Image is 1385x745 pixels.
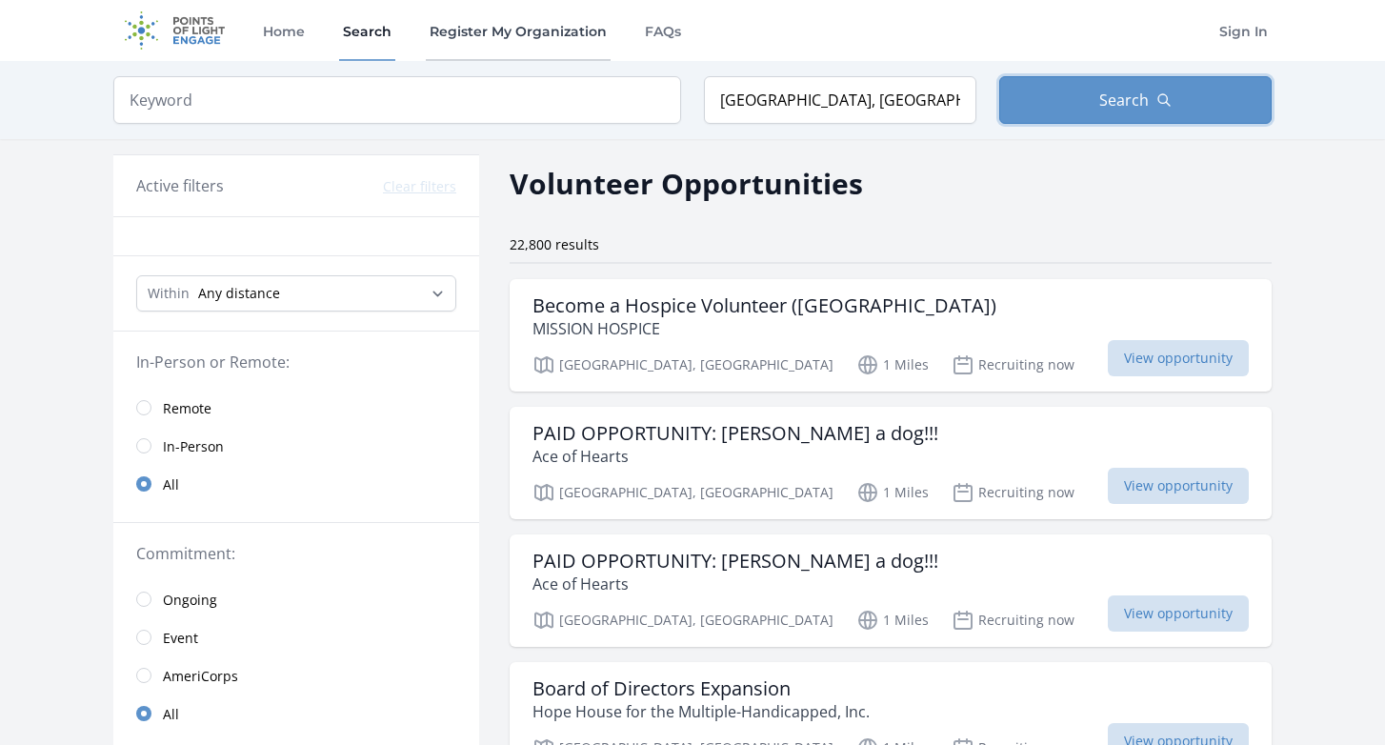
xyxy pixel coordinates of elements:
p: Ace of Hearts [532,573,938,595]
span: View opportunity [1108,595,1249,632]
p: [GEOGRAPHIC_DATA], [GEOGRAPHIC_DATA] [532,353,833,376]
h3: PAID OPPORTUNITY: [PERSON_NAME] a dog!!! [532,550,938,573]
span: All [163,475,179,494]
h3: Board of Directors Expansion [532,677,870,700]
span: Ongoing [163,591,217,610]
span: View opportunity [1108,468,1249,504]
legend: Commitment: [136,542,456,565]
legend: In-Person or Remote: [136,351,456,373]
select: Search Radius [136,275,456,312]
p: Recruiting now [952,481,1074,504]
span: Search [1099,89,1149,111]
p: 1 Miles [856,481,929,504]
button: Clear filters [383,177,456,196]
p: Recruiting now [952,609,1074,632]
p: MISSION HOSPICE [532,317,996,340]
button: Search [999,76,1272,124]
a: PAID OPPORTUNITY: [PERSON_NAME] a dog!!! Ace of Hearts [GEOGRAPHIC_DATA], [GEOGRAPHIC_DATA] 1 Mil... [510,534,1272,647]
p: Ace of Hearts [532,445,938,468]
p: [GEOGRAPHIC_DATA], [GEOGRAPHIC_DATA] [532,481,833,504]
span: Remote [163,399,211,418]
span: AmeriCorps [163,667,238,686]
h3: Become a Hospice Volunteer ([GEOGRAPHIC_DATA]) [532,294,996,317]
p: 1 Miles [856,353,929,376]
span: View opportunity [1108,340,1249,376]
span: Event [163,629,198,648]
p: Hope House for the Multiple-Handicapped, Inc. [532,700,870,723]
p: [GEOGRAPHIC_DATA], [GEOGRAPHIC_DATA] [532,609,833,632]
p: Recruiting now [952,353,1074,376]
h3: Active filters [136,174,224,197]
a: PAID OPPORTUNITY: [PERSON_NAME] a dog!!! Ace of Hearts [GEOGRAPHIC_DATA], [GEOGRAPHIC_DATA] 1 Mil... [510,407,1272,519]
h2: Volunteer Opportunities [510,162,863,205]
a: Ongoing [113,580,479,618]
span: In-Person [163,437,224,456]
span: 22,800 results [510,235,599,253]
p: 1 Miles [856,609,929,632]
input: Keyword [113,76,681,124]
a: All [113,465,479,503]
h3: PAID OPPORTUNITY: [PERSON_NAME] a dog!!! [532,422,938,445]
a: All [113,695,479,733]
a: AmeriCorps [113,656,479,695]
a: In-Person [113,427,479,465]
a: Become a Hospice Volunteer ([GEOGRAPHIC_DATA]) MISSION HOSPICE [GEOGRAPHIC_DATA], [GEOGRAPHIC_DAT... [510,279,1272,392]
input: Location [704,76,976,124]
span: All [163,705,179,724]
a: Event [113,618,479,656]
a: Remote [113,389,479,427]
